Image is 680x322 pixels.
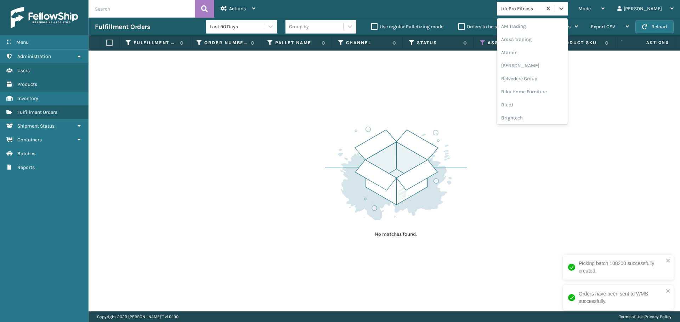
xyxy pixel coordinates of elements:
label: Pallet Name [275,40,318,46]
div: AM Trading [497,20,568,33]
label: Use regular Palletizing mode [371,24,443,30]
div: LifePro Fitness [500,5,543,12]
span: Inventory [17,95,38,101]
button: close [666,288,671,295]
span: Shipment Status [17,123,55,129]
span: Menu [16,39,29,45]
label: Channel [346,40,389,46]
label: Assigned Carrier Service [488,40,531,46]
span: Actions [229,6,246,12]
label: Orders to be shipped [DATE] [458,24,527,30]
div: Atamin [497,46,568,59]
span: Export CSV [591,24,615,30]
div: BlueJ [497,98,568,111]
div: Belvedere Group [497,72,568,85]
span: Batches [17,151,35,157]
span: Containers [17,137,42,143]
div: Bika Home Furniture [497,85,568,98]
span: Administration [17,53,51,59]
div: Orders have been sent to WMS successfully. [579,290,664,305]
div: [PERSON_NAME] [497,59,568,72]
label: Order Number [204,40,247,46]
span: Mode [578,6,591,12]
label: Fulfillment Order Id [134,40,176,46]
div: Arosa Trading [497,33,568,46]
img: logo [11,7,78,28]
h3: Fulfillment Orders [95,23,150,31]
label: Status [417,40,460,46]
div: Last 90 Days [210,23,265,30]
div: Picking batch 108200 successfully created. [579,260,664,275]
span: Products [17,81,37,87]
span: Users [17,68,30,74]
span: Reports [17,164,35,170]
span: Actions [624,37,673,48]
div: Group by [289,23,309,30]
label: Product SKU [559,40,601,46]
div: Brightech [497,111,568,124]
span: Fulfillment Orders [17,109,57,115]
p: Copyright 2023 [PERSON_NAME]™ v 1.0.190 [97,311,178,322]
button: Reload [635,21,674,33]
button: close [666,258,671,264]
